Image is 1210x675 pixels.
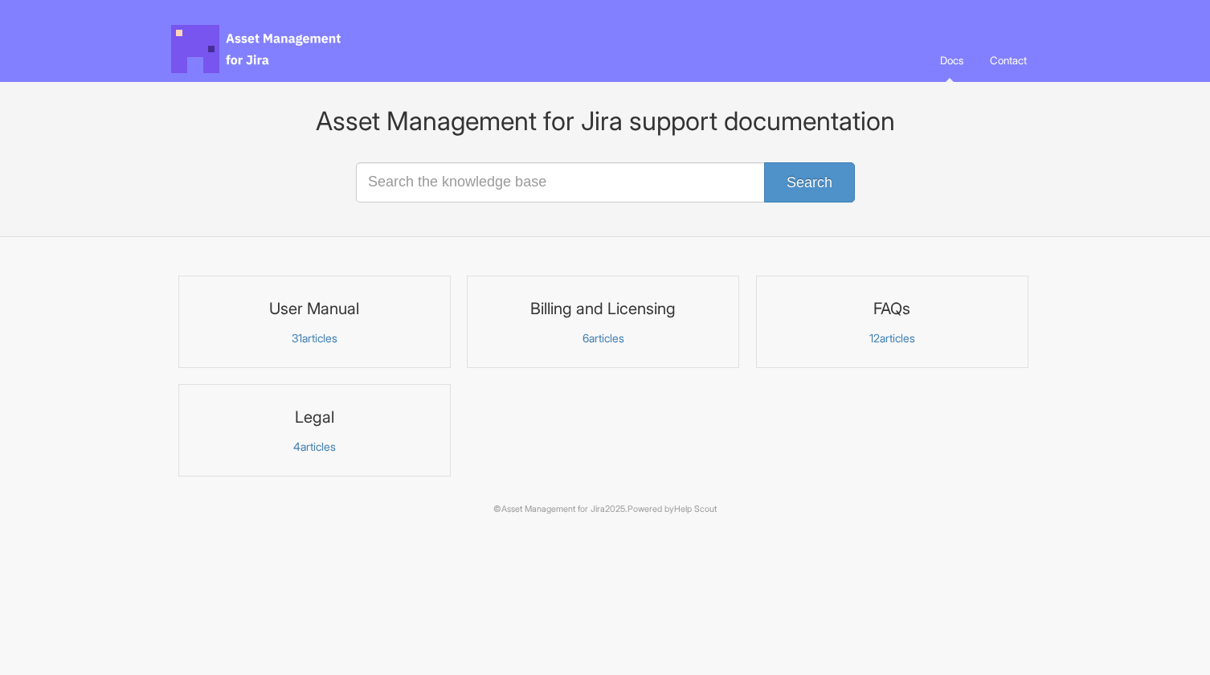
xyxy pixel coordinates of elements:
[501,504,605,514] a: Asset Management for Jira
[171,502,1039,517] p: © 2025.
[764,162,855,202] button: Search
[189,331,440,346] p: articles
[171,25,343,73] span: Asset Management for Jira Docs
[928,39,975,82] a: Docs
[583,331,589,345] span: 6
[766,331,1018,346] p: articles
[178,276,451,368] a: User Manual 31articles
[189,407,440,427] h3: Legal
[292,331,302,345] span: 31
[189,440,440,454] p: articles
[467,276,739,368] a: Billing and Licensing 6articles
[189,298,440,319] h3: User Manual
[674,504,717,514] a: Help Scout
[477,298,729,319] h3: Billing and Licensing
[756,276,1028,368] a: FAQs 12articles
[356,162,854,202] input: Search the knowledge base
[293,440,300,453] span: 4
[766,298,1018,319] h3: FAQs
[869,331,880,345] span: 12
[178,384,451,477] a: Legal 4articles
[787,174,832,190] span: Search
[978,39,1039,82] a: Contact
[627,504,717,514] span: Powered by
[477,331,729,346] p: articles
